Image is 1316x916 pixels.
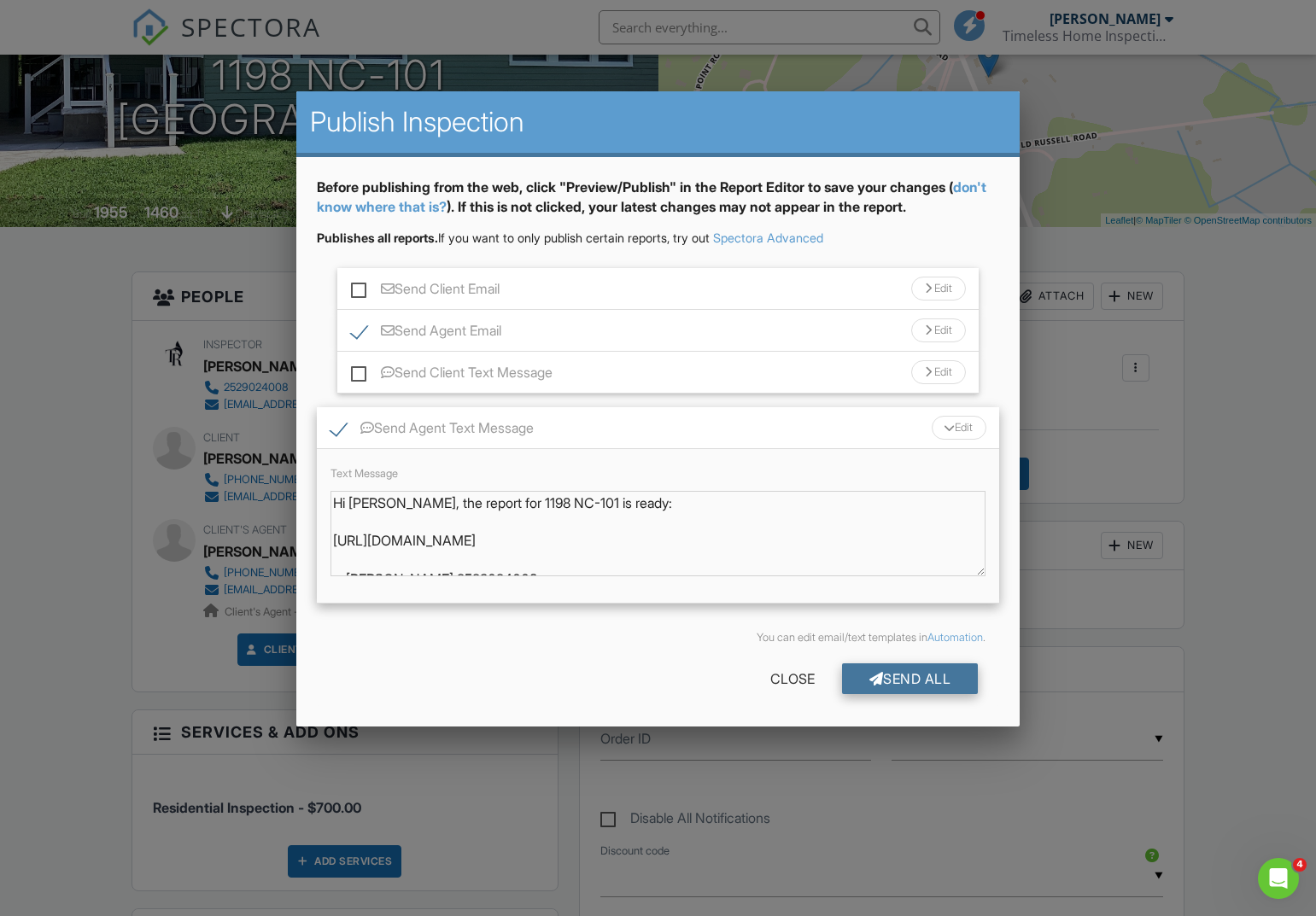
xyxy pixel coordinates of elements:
[927,631,983,644] a: Automation
[317,230,438,245] strong: Publishes all reports.
[911,360,966,384] div: Edit
[310,105,1007,139] h2: Publish Inspection
[351,365,553,386] label: Send Client Text Message
[317,178,1000,230] div: Before publishing from the web, click "Preview/Publish" in the Report Editor to save your changes...
[330,467,398,480] label: Text Message
[713,230,823,245] a: Spectora Advanced
[911,318,966,342] div: Edit
[330,420,534,441] label: Send Agent Text Message
[1293,858,1307,872] span: 4
[351,323,501,344] label: Send Agent Email
[842,663,979,694] div: Send All
[351,281,500,302] label: Send Client Email
[330,631,986,645] div: You can edit email/text templates in .
[911,277,966,300] div: Edit
[743,663,842,694] div: Close
[932,416,986,440] div: Edit
[1258,858,1299,899] iframe: Intercom live chat
[317,178,986,214] a: don't know where that is?
[330,491,986,576] textarea: Hi [PERSON_NAME], the report for 1198 NC-101 is ready: [URL][DOMAIN_NAME] - [PERSON_NAME] 2529024008
[317,230,710,245] span: If you want to only publish certain reports, try out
